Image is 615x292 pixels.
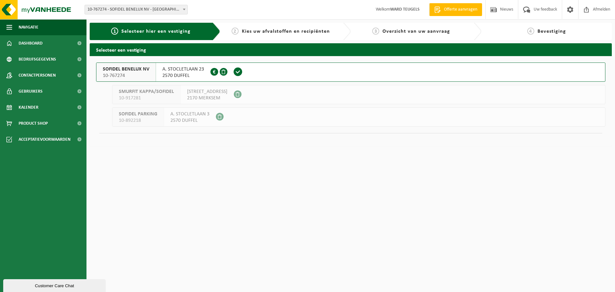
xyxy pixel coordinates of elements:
button: SOFIDEL BENELUX NV 10-767274 A. STOCLETLAAN 232570 DUFFEL [96,63,605,82]
h2: Selecteer een vestiging [90,43,612,56]
span: Kies uw afvalstoffen en recipiënten [242,29,330,34]
span: A. STOCLETLAAN 3 [170,111,209,117]
span: [STREET_ADDRESS] [187,88,227,95]
span: 2170 MERKSEM [187,95,227,101]
span: Bedrijfsgegevens [19,51,56,67]
span: 2570 DUFFEL [170,117,209,124]
span: Product Shop [19,115,48,131]
span: Navigatie [19,19,38,35]
span: Offerte aanvragen [442,6,479,13]
span: 10-767274 [103,72,149,79]
span: 10-767274 - SOFIDEL BENELUX NV - DUFFEL [85,5,188,14]
iframe: chat widget [3,278,107,292]
span: Contactpersonen [19,67,56,83]
span: Acceptatievoorwaarden [19,131,70,147]
span: 1 [111,28,118,35]
strong: WARD TEUGELS [390,7,420,12]
span: 3 [372,28,379,35]
span: SOFIDEL BENELUX NV [103,66,149,72]
span: SMURFIT KAPPA/SOFIDEL [119,88,174,95]
span: Dashboard [19,35,43,51]
span: 4 [527,28,534,35]
span: Gebruikers [19,83,43,99]
span: 10-917281 [119,95,174,101]
span: Overzicht van uw aanvraag [382,29,450,34]
span: 2570 DUFFEL [162,72,204,79]
span: SOFIDEL PARKING [119,111,157,117]
span: 10-767274 - SOFIDEL BENELUX NV - DUFFEL [85,5,187,14]
span: 10-892218 [119,117,157,124]
span: 2 [232,28,239,35]
span: Selecteer hier een vestiging [121,29,191,34]
a: Offerte aanvragen [429,3,482,16]
span: Kalender [19,99,38,115]
span: A. STOCLETLAAN 23 [162,66,204,72]
span: Bevestiging [537,29,566,34]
